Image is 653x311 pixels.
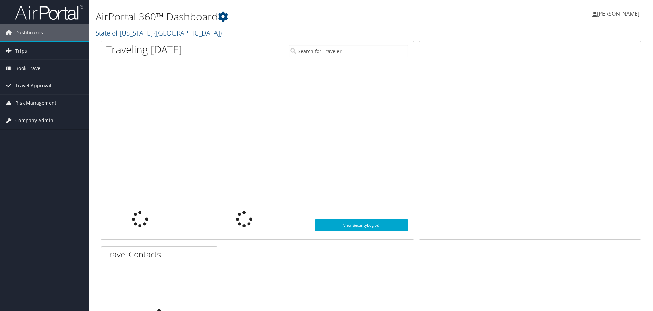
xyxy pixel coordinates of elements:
[592,3,646,24] a: [PERSON_NAME]
[15,42,27,59] span: Trips
[15,77,51,94] span: Travel Approval
[289,45,408,57] input: Search for Traveler
[15,95,56,112] span: Risk Management
[15,4,83,20] img: airportal-logo.png
[315,219,408,231] a: View SecurityLogic®
[106,42,182,57] h1: Traveling [DATE]
[15,60,42,77] span: Book Travel
[96,10,463,24] h1: AirPortal 360™ Dashboard
[105,249,217,260] h2: Travel Contacts
[15,112,53,129] span: Company Admin
[597,10,639,17] span: [PERSON_NAME]
[15,24,43,41] span: Dashboards
[96,28,223,38] a: State of [US_STATE] ([GEOGRAPHIC_DATA])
